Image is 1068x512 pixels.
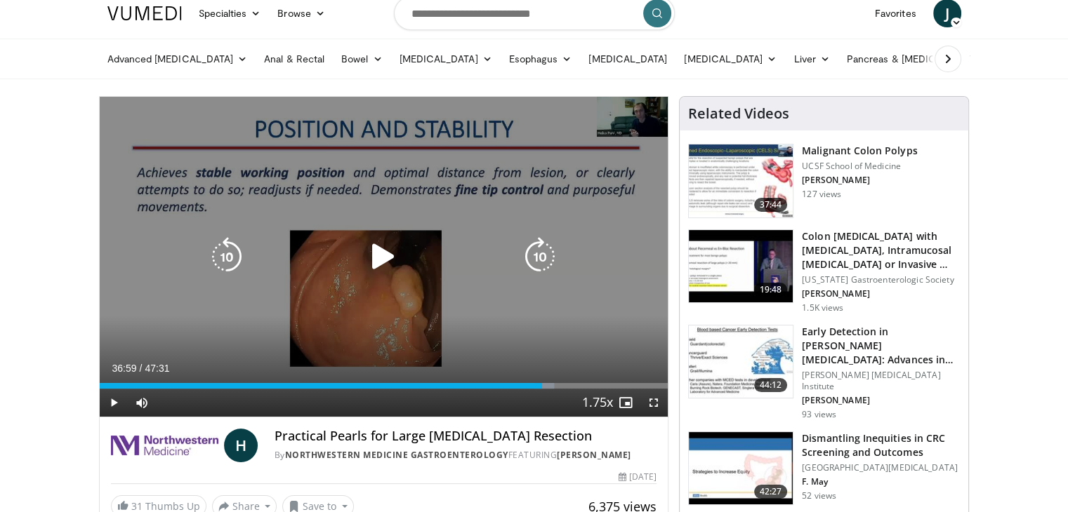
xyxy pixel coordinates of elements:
img: e748b62b-af9d-485d-b222-8fafe04fce71.150x105_q85_crop-smart_upscale.jpg [689,144,793,217]
div: [DATE] [619,471,657,483]
video-js: Video Player [100,97,668,417]
h3: Colon [MEDICAL_DATA] with [MEDICAL_DATA], Intramucosal [MEDICAL_DATA] or Invasive … [802,229,960,271]
p: 1.5K views [802,302,843,314]
h4: Practical Pearls for Large [MEDICAL_DATA] Resection [275,429,657,444]
span: 42:27 [754,485,788,499]
a: [PERSON_NAME] [557,449,631,461]
p: [PERSON_NAME] [802,395,960,406]
p: 93 views [802,409,836,420]
a: Pancreas & [MEDICAL_DATA] [838,45,1003,73]
a: Anal & Rectal [256,45,333,73]
a: 42:27 Dismantling Inequities in CRC Screening and Outcomes [GEOGRAPHIC_DATA][MEDICAL_DATA] F. May... [688,431,960,506]
a: Liver [785,45,838,73]
p: 127 views [802,189,841,200]
a: Esophagus [501,45,581,73]
h3: Dismantling Inequities in CRC Screening and Outcomes [802,431,960,459]
img: f9df5d5c-7ed5-4594-9407-262be686729f.150x105_q85_crop-smart_upscale.jpg [689,230,793,303]
button: Enable picture-in-picture mode [612,389,640,417]
a: 44:12 Early Detection in [PERSON_NAME][MEDICAL_DATA]: Advances in [MEDICAL_DATA] and Non-In… [PER... [688,325,960,420]
button: Play [100,389,128,417]
span: 44:12 [754,378,788,392]
p: 52 views [802,490,836,501]
a: 19:48 Colon [MEDICAL_DATA] with [MEDICAL_DATA], Intramucosal [MEDICAL_DATA] or Invasive … [US_STA... [688,229,960,314]
p: [GEOGRAPHIC_DATA][MEDICAL_DATA] [802,462,960,473]
span: 47:31 [145,363,169,374]
button: Fullscreen [640,389,668,417]
p: [PERSON_NAME] [802,175,917,186]
button: Playback Rate [584,389,612,417]
h3: Malignant Colon Polyps [802,144,917,158]
span: 36:59 [112,363,137,374]
p: [US_STATE] Gastroenterologic Society [802,274,960,285]
a: Northwestern Medicine Gastroenterology [285,449,508,461]
span: 19:48 [754,283,788,297]
p: F. May [802,476,960,487]
button: Mute [128,389,156,417]
img: VuMedi Logo [107,6,182,20]
a: Advanced [MEDICAL_DATA] [99,45,256,73]
h3: Early Detection in [PERSON_NAME][MEDICAL_DATA]: Advances in [MEDICAL_DATA] and Non-In… [802,325,960,367]
div: Progress Bar [100,383,668,389]
a: Bowel [333,45,390,73]
h4: Related Videos [688,105,789,122]
span: / [140,363,143,374]
a: [MEDICAL_DATA] [675,45,785,73]
span: 37:44 [754,198,788,212]
p: UCSF School of Medicine [802,161,917,172]
img: Northwestern Medicine Gastroenterology [111,429,218,462]
p: [PERSON_NAME] [MEDICAL_DATA] Institute [802,370,960,392]
div: By FEATURING [275,449,657,462]
a: [MEDICAL_DATA] [580,45,675,73]
a: 37:44 Malignant Colon Polyps UCSF School of Medicine [PERSON_NAME] 127 views [688,144,960,218]
p: [PERSON_NAME] [802,288,960,299]
a: H [224,429,258,462]
a: [MEDICAL_DATA] [391,45,501,73]
img: 316c7fe4-d380-43bb-820f-4e370c8beeff.150x105_q85_crop-smart_upscale.jpg [689,325,793,398]
img: 872332ea-6680-482d-935b-4e243788432a.150x105_q85_crop-smart_upscale.jpg [689,432,793,505]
